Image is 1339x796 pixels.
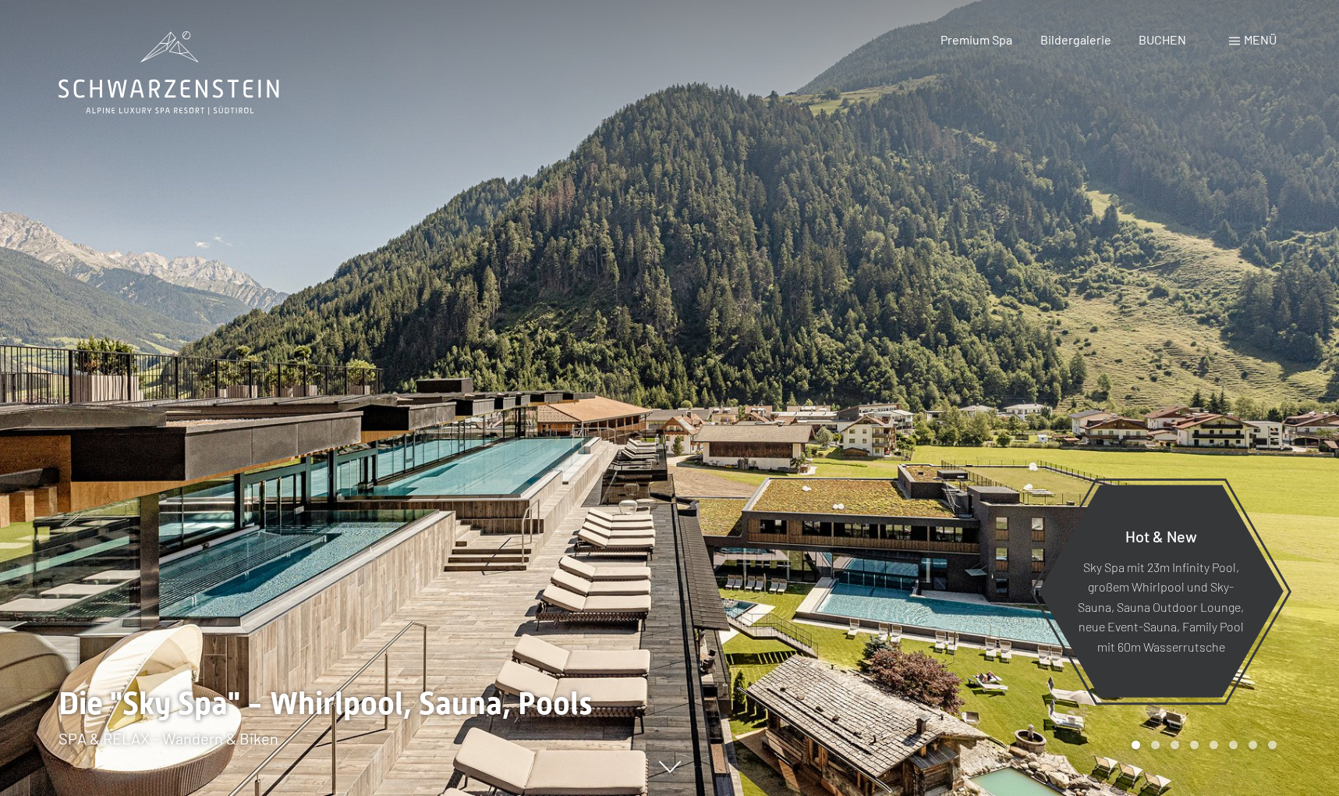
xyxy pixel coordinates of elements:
[1040,32,1111,47] a: Bildergalerie
[1244,32,1277,47] span: Menü
[1139,32,1186,47] a: BUCHEN
[1132,741,1140,749] div: Carousel Page 1 (Current Slide)
[1151,741,1160,749] div: Carousel Page 2
[1268,741,1277,749] div: Carousel Page 8
[940,32,1012,47] a: Premium Spa
[1171,741,1179,749] div: Carousel Page 3
[1126,741,1277,749] div: Carousel Pagination
[1229,741,1238,749] div: Carousel Page 6
[1190,741,1199,749] div: Carousel Page 4
[1249,741,1257,749] div: Carousel Page 7
[1076,556,1245,656] p: Sky Spa mit 23m Infinity Pool, großem Whirlpool und Sky-Sauna, Sauna Outdoor Lounge, neue Event-S...
[1037,484,1284,698] a: Hot & New Sky Spa mit 23m Infinity Pool, großem Whirlpool und Sky-Sauna, Sauna Outdoor Lounge, ne...
[1125,526,1197,545] span: Hot & New
[1210,741,1218,749] div: Carousel Page 5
